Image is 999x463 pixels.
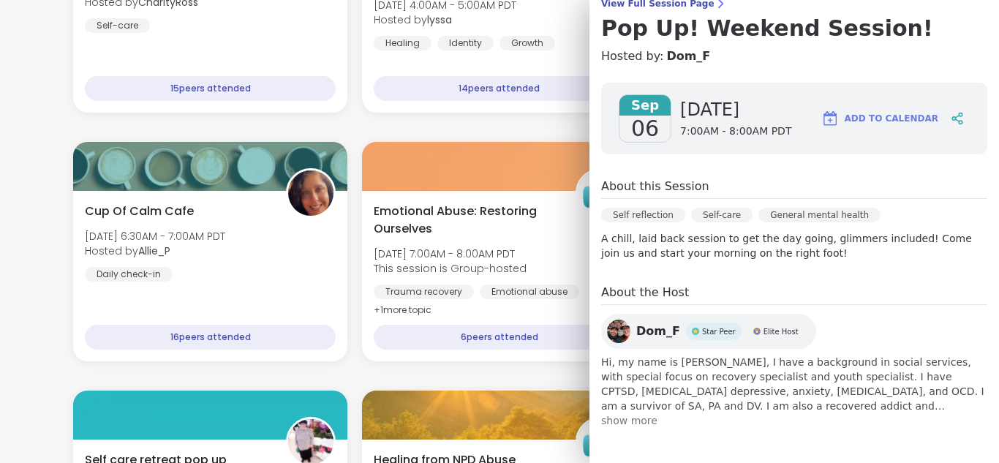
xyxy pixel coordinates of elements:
div: 14 peers attended [374,76,625,101]
div: Identity [437,36,494,50]
div: Growth [499,36,555,50]
h4: Hosted by: [601,48,987,65]
a: Dom_FDom_FStar PeerStar PeerElite HostElite Host [601,314,816,349]
span: Star Peer [702,326,736,337]
img: ShareWell Logomark [821,110,839,127]
img: Allie_P [288,170,333,216]
div: 16 peers attended [85,325,336,350]
h3: Pop Up! Weekend Session! [601,15,987,42]
span: Elite Host [764,326,799,337]
div: 15 peers attended [85,76,336,101]
span: 06 [631,116,659,142]
p: A chill, laid back session to get the day going, glimmers included! Come join us and start your m... [601,231,987,260]
h4: About this Session [601,178,709,195]
span: This session is Group-hosted [374,261,527,276]
span: [DATE] [680,98,791,121]
span: Add to Calendar [845,112,938,125]
img: Star Peer [692,328,699,335]
div: Self-care [85,18,150,33]
span: 7:00AM - 8:00AM PDT [680,124,791,139]
h4: About the Host [601,284,987,305]
div: 6 peers attended [374,325,625,350]
span: Emotional Abuse: Restoring Ourselves [374,203,559,238]
b: lyssa [427,12,452,27]
div: Emotional abuse [480,285,579,299]
span: Dom_F [636,323,680,340]
b: Allie_P [138,244,170,258]
span: Sep [619,95,671,116]
span: Hosted by [374,12,516,27]
span: [DATE] 6:30AM - 7:00AM PDT [85,229,225,244]
img: ShareWell [578,170,623,216]
div: Self-care [691,208,753,222]
span: Hi, my name is [PERSON_NAME], I have a background in social services, with special focus on recov... [601,355,987,413]
div: Healing [374,36,431,50]
span: [DATE] 7:00AM - 8:00AM PDT [374,246,527,261]
div: Daily check-in [85,267,173,282]
span: Hosted by [85,244,225,258]
div: General mental health [758,208,881,222]
img: Dom_F [607,320,630,343]
button: Add to Calendar [815,101,945,136]
a: Dom_F [666,48,710,65]
span: Cup Of Calm Cafe [85,203,194,220]
div: Self reflection [601,208,685,222]
img: Elite Host [753,328,761,335]
span: show more [601,413,987,428]
div: Trauma recovery [374,285,474,299]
